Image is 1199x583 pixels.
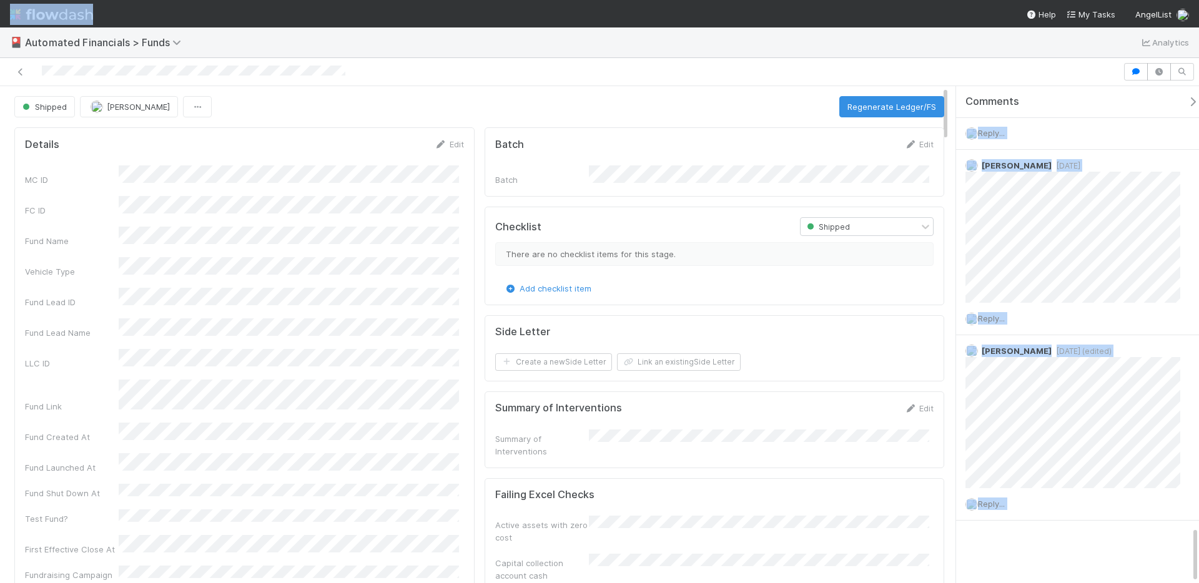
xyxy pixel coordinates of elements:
img: avatar_6cb813a7-f212-4ca3-9382-463c76e0b247.png [965,313,978,325]
h5: Details [25,139,59,151]
div: Fund Launched At [25,461,119,474]
div: First Effective Close At [25,543,119,556]
div: FC ID [25,204,119,217]
div: Vehicle Type [25,265,119,278]
span: Shipped [20,102,67,112]
h5: Failing Excel Checks [495,489,595,501]
span: 🎴 [10,37,22,47]
span: My Tasks [1066,9,1115,19]
button: Shipped [14,96,75,117]
h5: Batch [495,139,524,151]
div: Summary of Interventions [495,433,589,458]
a: My Tasks [1066,8,1115,21]
div: Help [1026,8,1056,21]
img: avatar_6cb813a7-f212-4ca3-9382-463c76e0b247.png [965,498,978,511]
img: avatar_6cb813a7-f212-4ca3-9382-463c76e0b247.png [965,127,978,140]
img: avatar_574f8970-b283-40ff-a3d7-26909d9947cc.png [965,159,978,172]
a: Add checklist item [505,283,591,293]
a: Edit [435,139,464,149]
a: Analytics [1140,35,1189,50]
span: Shipped [804,222,850,232]
div: There are no checklist items for this stage. [495,242,934,266]
button: Link an existingSide Letter [617,353,741,371]
h5: Summary of Interventions [495,402,622,414]
div: Fund Lead ID [25,296,119,308]
div: Fund Link [25,400,119,413]
button: Create a newSide Letter [495,353,612,371]
button: [PERSON_NAME] [80,96,178,117]
span: [PERSON_NAME] [107,102,170,112]
span: [DATE] [1052,161,1080,170]
span: [DATE] (edited) [1052,346,1112,356]
button: Regenerate Ledger/FS [839,96,944,117]
div: Capital collection account cash [495,557,589,582]
span: Reply... [978,313,1005,323]
div: MC ID [25,174,119,186]
img: avatar_574f8970-b283-40ff-a3d7-26909d9947cc.png [91,100,103,113]
div: Fund Created At [25,431,119,443]
h5: Side Letter [495,326,550,338]
span: AngelList [1135,9,1172,19]
div: LLC ID [25,357,119,370]
span: Automated Financials > Funds [25,36,187,49]
span: Comments [965,96,1019,108]
div: Active assets with zero cost [495,519,589,544]
h5: Checklist [495,221,541,233]
span: Reply... [978,499,1005,509]
img: avatar_574f8970-b283-40ff-a3d7-26909d9947cc.png [965,345,978,357]
a: Edit [904,403,934,413]
span: Reply... [978,128,1005,138]
div: Fund Shut Down At [25,487,119,499]
span: [PERSON_NAME] [982,346,1052,356]
img: avatar_6cb813a7-f212-4ca3-9382-463c76e0b247.png [1177,9,1189,21]
div: Fund Lead Name [25,326,119,339]
span: [PERSON_NAME] [982,160,1052,170]
img: logo-inverted-e16ddd16eac7371096b0.svg [10,4,93,25]
a: Edit [904,139,934,149]
div: Fund Name [25,235,119,247]
div: Batch [495,174,589,186]
div: Test Fund? [25,512,119,525]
